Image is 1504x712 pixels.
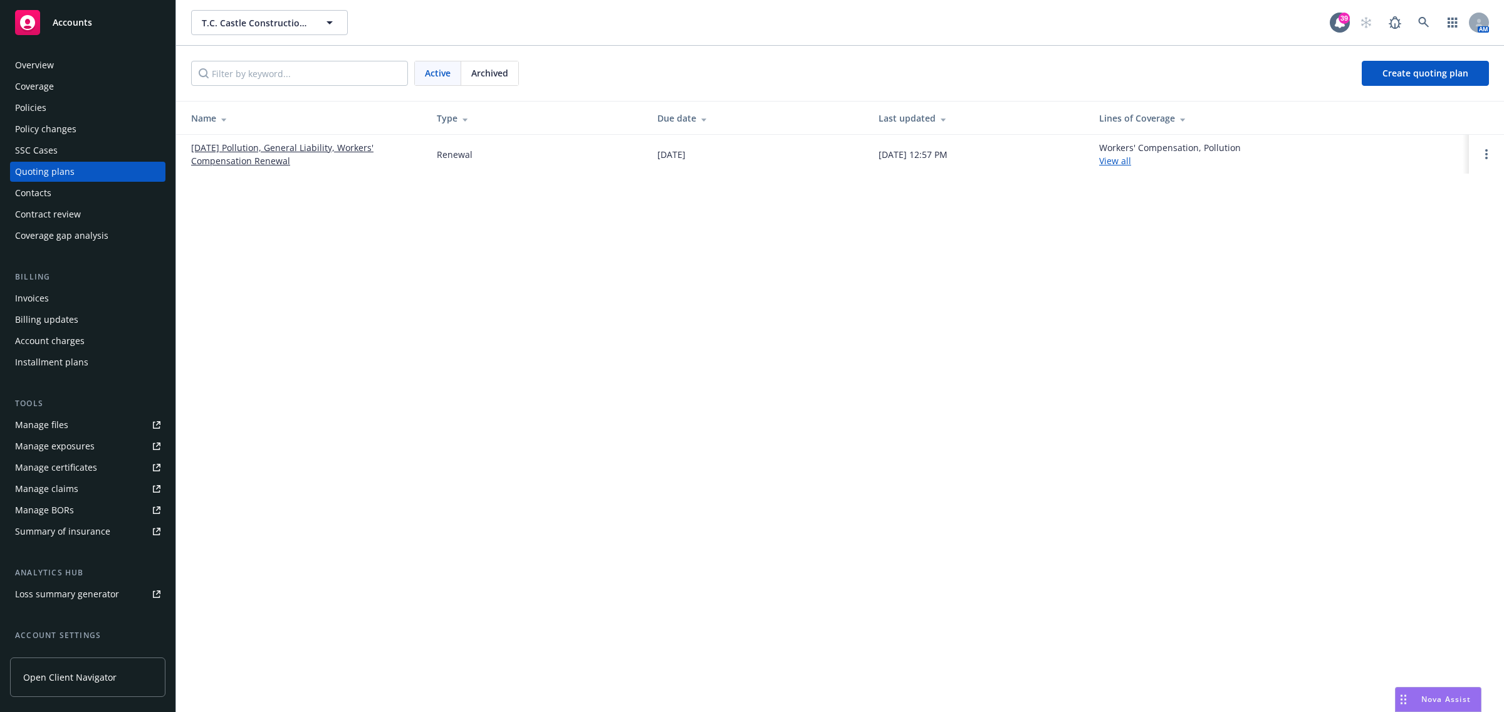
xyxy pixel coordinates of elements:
div: Name [191,112,417,125]
a: Contract review [10,204,165,224]
a: Switch app [1440,10,1465,35]
div: Manage certificates [15,458,97,478]
a: Policies [10,98,165,118]
a: Service team [10,647,165,667]
button: Nova Assist [1395,687,1481,712]
a: Quoting plans [10,162,165,182]
div: Policies [15,98,46,118]
a: Invoices [10,288,165,308]
div: Installment plans [15,352,88,372]
span: Active [425,66,451,80]
div: Billing updates [15,310,78,330]
div: Contract review [15,204,81,224]
a: SSC Cases [10,140,165,160]
a: Summary of insurance [10,521,165,542]
div: Workers' Compensation, Pollution [1099,141,1241,167]
span: Accounts [53,18,92,28]
a: Manage exposures [10,436,165,456]
a: Manage certificates [10,458,165,478]
div: [DATE] 12:57 PM [879,148,948,161]
span: T.C. Castle Construction, Inc. [202,16,310,29]
a: Open options [1479,147,1494,162]
div: SSC Cases [15,140,58,160]
div: Account settings [10,629,165,642]
div: Coverage gap analysis [15,226,108,246]
div: Manage files [15,415,68,435]
div: Billing [10,271,165,283]
div: [DATE] [657,148,686,161]
a: Search [1411,10,1436,35]
a: Manage claims [10,479,165,499]
a: Contacts [10,183,165,203]
a: Account charges [10,331,165,351]
div: Analytics hub [10,567,165,579]
div: Service team [15,647,69,667]
div: Summary of insurance [15,521,110,542]
div: Manage BORs [15,500,74,520]
a: Coverage gap analysis [10,226,165,246]
div: Renewal [437,148,473,161]
a: Coverage [10,76,165,97]
a: Report a Bug [1382,10,1407,35]
a: Installment plans [10,352,165,372]
input: Filter by keyword... [191,61,408,86]
a: Start snowing [1354,10,1379,35]
div: Drag to move [1396,688,1411,711]
a: Billing updates [10,310,165,330]
div: Last updated [879,112,1079,125]
span: Nova Assist [1421,694,1471,704]
div: Lines of Coverage [1099,112,1459,125]
div: Manage exposures [15,436,95,456]
a: Policy changes [10,119,165,139]
div: Type [437,112,637,125]
a: Accounts [10,5,165,40]
span: Archived [471,66,508,80]
div: Coverage [15,76,54,97]
a: Manage BORs [10,500,165,520]
span: Create quoting plan [1382,67,1468,79]
a: Manage files [10,415,165,435]
div: Tools [10,397,165,410]
a: Overview [10,55,165,75]
div: Due date [657,112,858,125]
div: Policy changes [15,119,76,139]
div: Overview [15,55,54,75]
a: View all [1099,155,1131,167]
a: Create quoting plan [1362,61,1489,86]
div: Loss summary generator [15,584,119,604]
div: Contacts [15,183,51,203]
a: [DATE] Pollution, General Liability, Workers' Compensation Renewal [191,141,417,167]
div: Invoices [15,288,49,308]
div: Manage claims [15,479,78,499]
div: Account charges [15,331,85,351]
div: Quoting plans [15,162,75,182]
button: T.C. Castle Construction, Inc. [191,10,348,35]
a: Loss summary generator [10,584,165,604]
span: Open Client Navigator [23,671,117,684]
div: 39 [1339,13,1350,24]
